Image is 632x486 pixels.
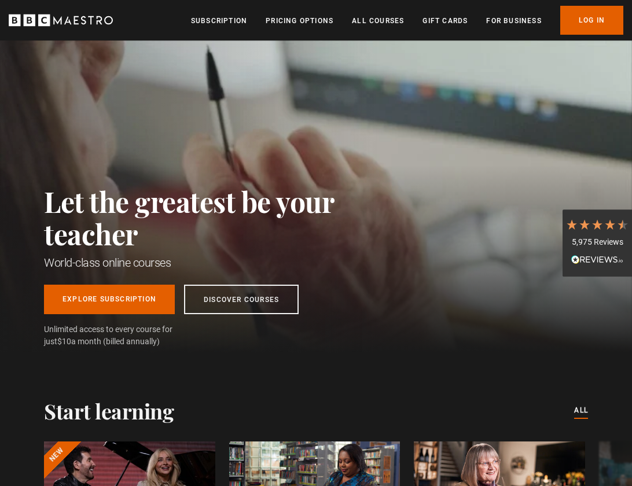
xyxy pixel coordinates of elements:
[184,285,299,314] a: Discover Courses
[565,218,629,231] div: 4.7 Stars
[486,15,541,27] a: For business
[57,337,71,346] span: $10
[563,209,632,277] div: 5,975 ReviewsRead All Reviews
[9,12,113,29] svg: BBC Maestro
[44,399,174,423] h2: Start learning
[44,285,175,314] a: Explore Subscription
[191,6,623,35] nav: Primary
[44,323,200,348] span: Unlimited access to every course for just a month (billed annually)
[266,15,333,27] a: Pricing Options
[565,254,629,268] div: Read All Reviews
[44,185,385,250] h2: Let the greatest be your teacher
[565,237,629,248] div: 5,975 Reviews
[352,15,404,27] a: All Courses
[191,15,247,27] a: Subscription
[560,6,623,35] a: Log In
[574,404,588,417] a: All
[44,255,385,271] h1: World-class online courses
[422,15,468,27] a: Gift Cards
[571,255,623,263] img: REVIEWS.io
